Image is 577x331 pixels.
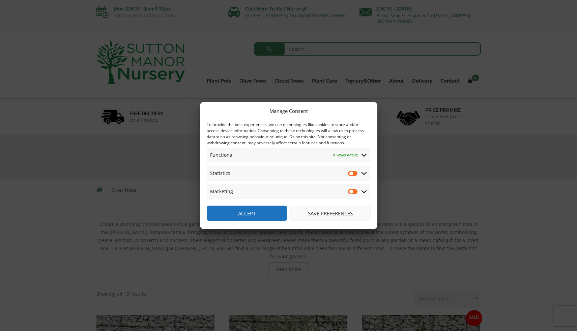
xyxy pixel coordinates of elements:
[210,187,233,195] span: Marketing
[207,122,370,146] div: To provide the best experiences, we use technologies like cookies to store and/or access device i...
[207,166,370,181] summary: Statistics
[207,148,370,162] summary: Functional Always active
[207,206,287,221] button: Accept
[210,151,234,159] span: Functional
[269,107,308,115] div: Manage Consent
[290,206,371,221] button: Save preferences
[333,151,358,159] span: Always active
[210,169,230,177] span: Statistics
[207,184,370,199] summary: Marketing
